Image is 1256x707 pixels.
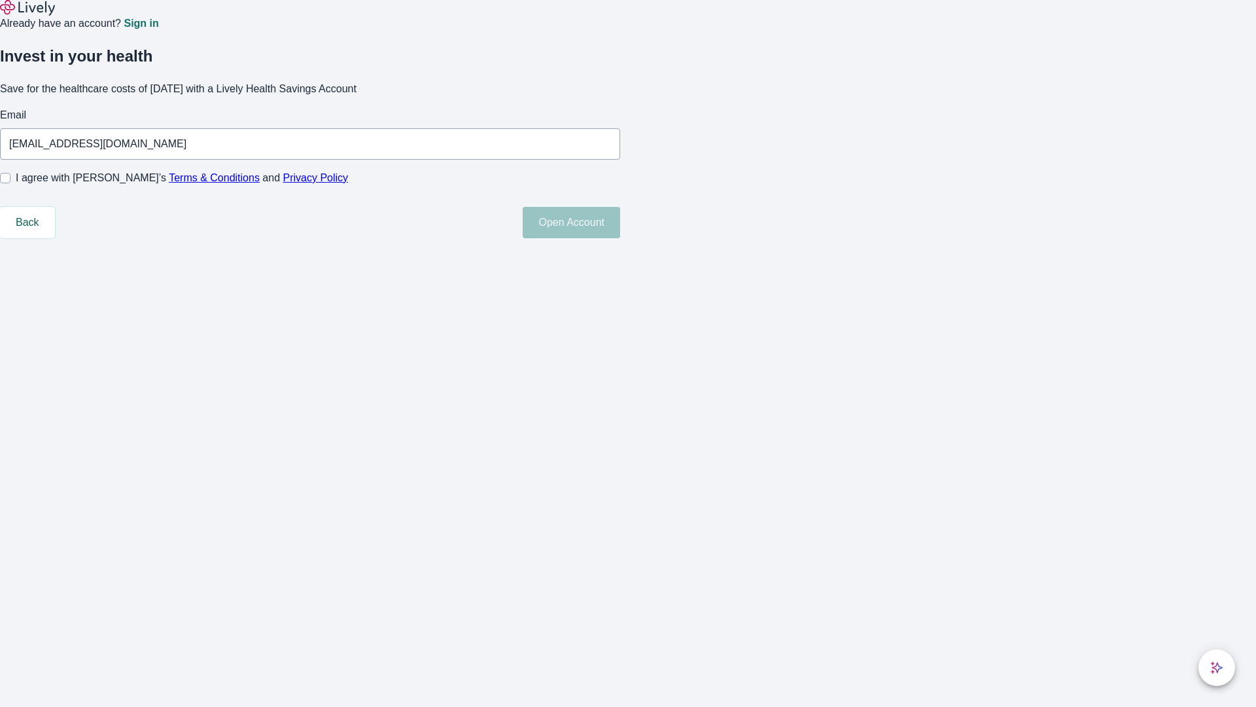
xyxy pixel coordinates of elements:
svg: Lively AI Assistant [1210,661,1223,674]
button: chat [1198,649,1235,686]
a: Sign in [124,18,158,29]
span: I agree with [PERSON_NAME]’s and [16,170,348,186]
a: Terms & Conditions [169,172,260,183]
a: Privacy Policy [283,172,349,183]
